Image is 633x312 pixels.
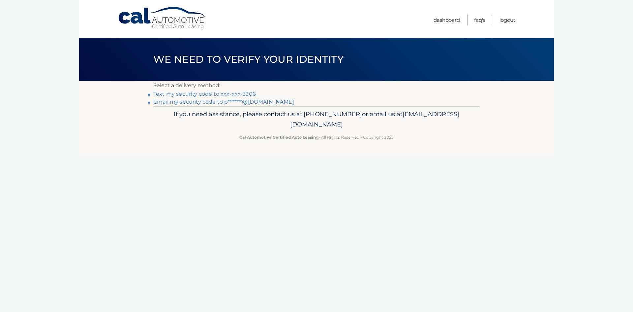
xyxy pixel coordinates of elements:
[499,15,515,25] a: Logout
[434,15,460,25] a: Dashboard
[304,110,362,118] span: [PHONE_NUMBER]
[153,99,294,105] a: Email my security code to p*******@[DOMAIN_NAME]
[153,91,256,97] a: Text my security code to xxx-xxx-3306
[153,53,344,65] span: We need to verify your identity
[158,134,475,141] p: - All Rights Reserved - Copyright 2025
[239,135,318,140] strong: Cal Automotive Certified Auto Leasing
[474,15,485,25] a: FAQ's
[158,109,475,130] p: If you need assistance, please contact us at: or email us at
[118,7,207,30] a: Cal Automotive
[153,81,480,90] p: Select a delivery method:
